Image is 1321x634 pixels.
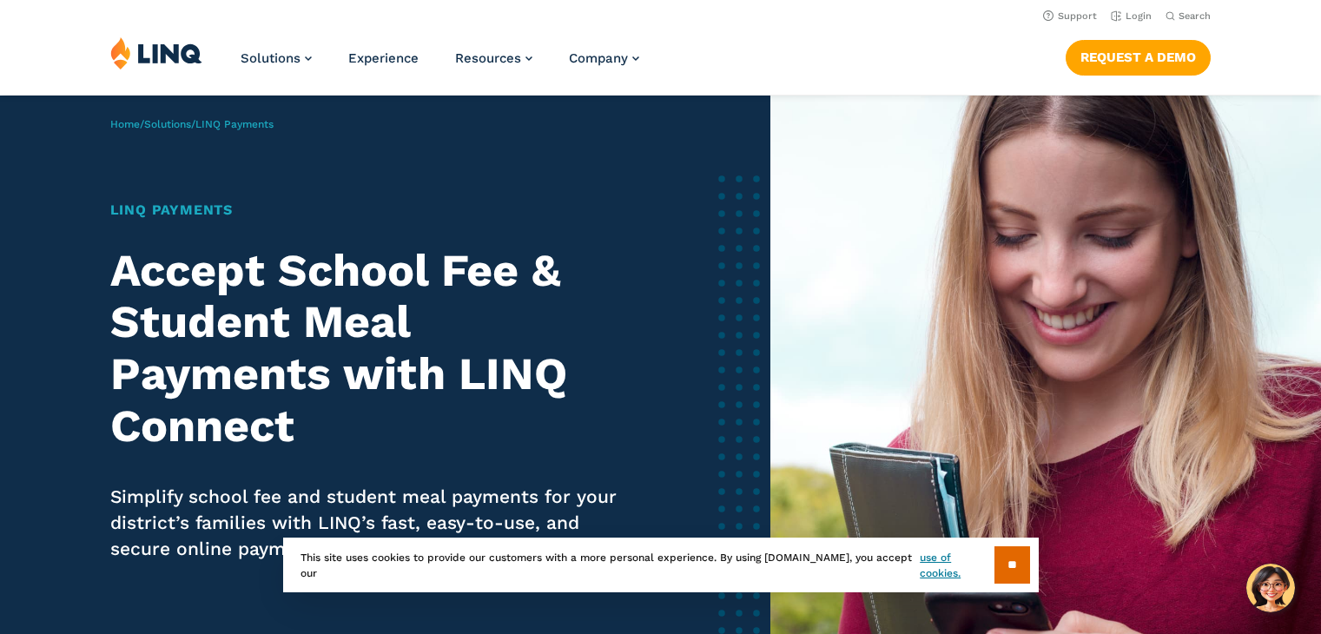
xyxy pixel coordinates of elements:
a: Request a Demo [1066,40,1211,75]
span: / / [110,118,274,130]
span: Solutions [241,50,301,66]
span: LINQ Payments [195,118,274,130]
a: Company [569,50,639,66]
a: Solutions [241,50,312,66]
a: Home [110,118,140,130]
span: Resources [455,50,521,66]
img: LINQ | K‑12 Software [110,36,202,69]
p: Simplify school fee and student meal payments for your district’s families with LINQ’s fast, easy... [110,484,631,562]
a: Solutions [144,118,191,130]
h2: Accept School Fee & Student Meal Payments with LINQ Connect [110,245,631,452]
a: use of cookies. [920,550,994,581]
a: Resources [455,50,532,66]
a: Login [1111,10,1152,22]
nav: Primary Navigation [241,36,639,94]
a: Support [1043,10,1097,22]
a: Experience [348,50,419,66]
h1: LINQ Payments [110,200,631,221]
span: Company [569,50,628,66]
div: This site uses cookies to provide our customers with a more personal experience. By using [DOMAIN... [283,538,1039,592]
nav: Button Navigation [1066,36,1211,75]
button: Hello, have a question? Let’s chat. [1246,564,1295,612]
span: Search [1179,10,1211,22]
button: Open Search Bar [1166,10,1211,23]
